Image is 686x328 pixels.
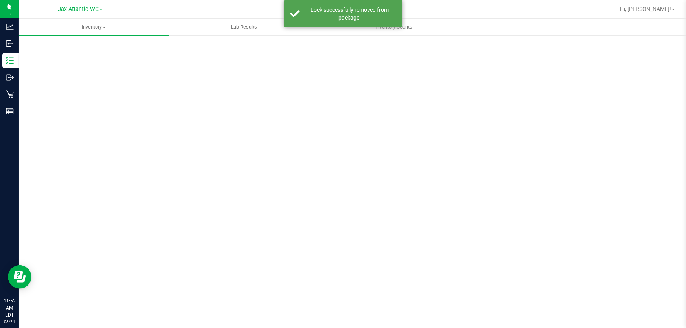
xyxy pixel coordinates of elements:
[19,24,169,31] span: Inventory
[6,57,14,64] inline-svg: Inventory
[6,40,14,48] inline-svg: Inbound
[6,107,14,115] inline-svg: Reports
[8,265,31,289] iframe: Resource center
[4,319,15,324] p: 08/24
[304,6,396,22] div: Lock successfully removed from package.
[6,90,14,98] inline-svg: Retail
[620,6,671,12] span: Hi, [PERSON_NAME]!
[169,19,319,35] a: Lab Results
[4,297,15,319] p: 11:52 AM EDT
[6,23,14,31] inline-svg: Analytics
[6,73,14,81] inline-svg: Outbound
[58,6,99,13] span: Jax Atlantic WC
[220,24,268,31] span: Lab Results
[19,19,169,35] a: Inventory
